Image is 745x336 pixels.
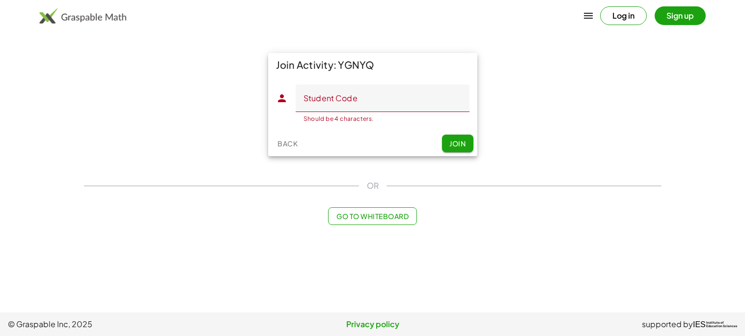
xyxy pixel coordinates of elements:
span: Institute of Education Sciences [706,321,737,328]
span: Join [449,139,466,148]
a: IESInstitute ofEducation Sciences [693,318,737,330]
div: Should be 4 characters. [304,116,448,122]
div: Join Activity: YGNYQ [268,53,477,77]
button: Go to Whiteboard [328,207,417,225]
span: OR [367,180,379,192]
span: © Graspable Inc, 2025 [8,318,251,330]
a: Privacy policy [251,318,494,330]
span: IES [693,320,706,329]
button: Join [442,135,473,152]
button: Log in [600,6,647,25]
button: Back [272,135,304,152]
span: supported by [642,318,693,330]
span: Go to Whiteboard [336,212,409,221]
button: Sign up [655,6,706,25]
span: Back [277,139,298,148]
